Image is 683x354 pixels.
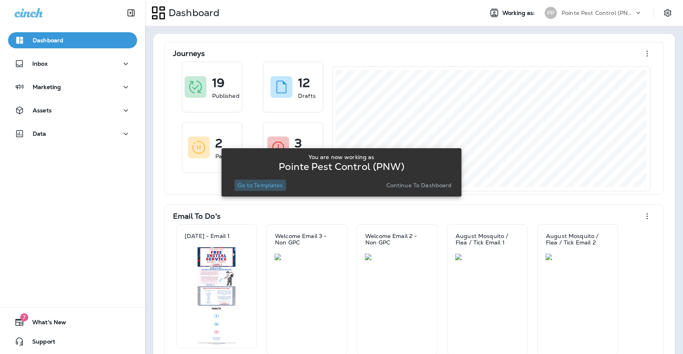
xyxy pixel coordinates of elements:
div: PP [545,7,557,19]
span: 7 [20,313,28,321]
p: Marketing [33,84,61,90]
p: Go to Templates [237,182,283,188]
button: Go to Templates [234,180,286,191]
p: [DATE] - Email 1 [185,233,230,239]
button: Inbox [8,56,137,72]
p: Pointe Pest Control (PNW) [562,10,634,16]
p: 2 [215,139,223,147]
span: Working as: [502,10,537,17]
img: 7bf98432-a518-44b3-8ca0-3b31e728e0f0.jpg [455,254,520,260]
button: Settings [660,6,675,20]
span: What's New [24,319,66,329]
p: Dashboard [33,37,63,43]
img: 49bb1bfc-f122-45da-b0ae-f07d3f21a0fa.jpg [546,254,610,260]
p: August Mosquito / Flea / Tick Email 1 [456,233,519,246]
p: 19 [212,79,225,87]
p: You are now working as [308,154,374,160]
button: Data [8,126,137,142]
p: Data [33,130,46,137]
p: Paused [215,152,236,160]
button: Marketing [8,79,137,95]
span: Support [24,338,55,348]
p: Inbox [32,60,48,67]
button: Continue to Dashboard [383,180,455,191]
p: Pointe Pest Control (PNW) [279,164,404,170]
p: Continue to Dashboard [386,182,452,188]
p: Journeys [173,50,205,58]
button: 7What's New [8,314,137,330]
p: Dashboard [165,7,219,19]
p: August Mosquito / Flea / Tick Email 2 [546,233,610,246]
button: Support [8,333,137,350]
button: Collapse Sidebar [120,5,142,21]
p: Email To Do's [173,212,221,220]
p: Assets [33,107,52,114]
button: Assets [8,102,137,118]
p: Published [212,92,239,100]
button: Dashboard [8,32,137,48]
img: 2cb717c0-9cff-4b5e-8f05-c96bc50b9dff.jpg [184,247,249,345]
